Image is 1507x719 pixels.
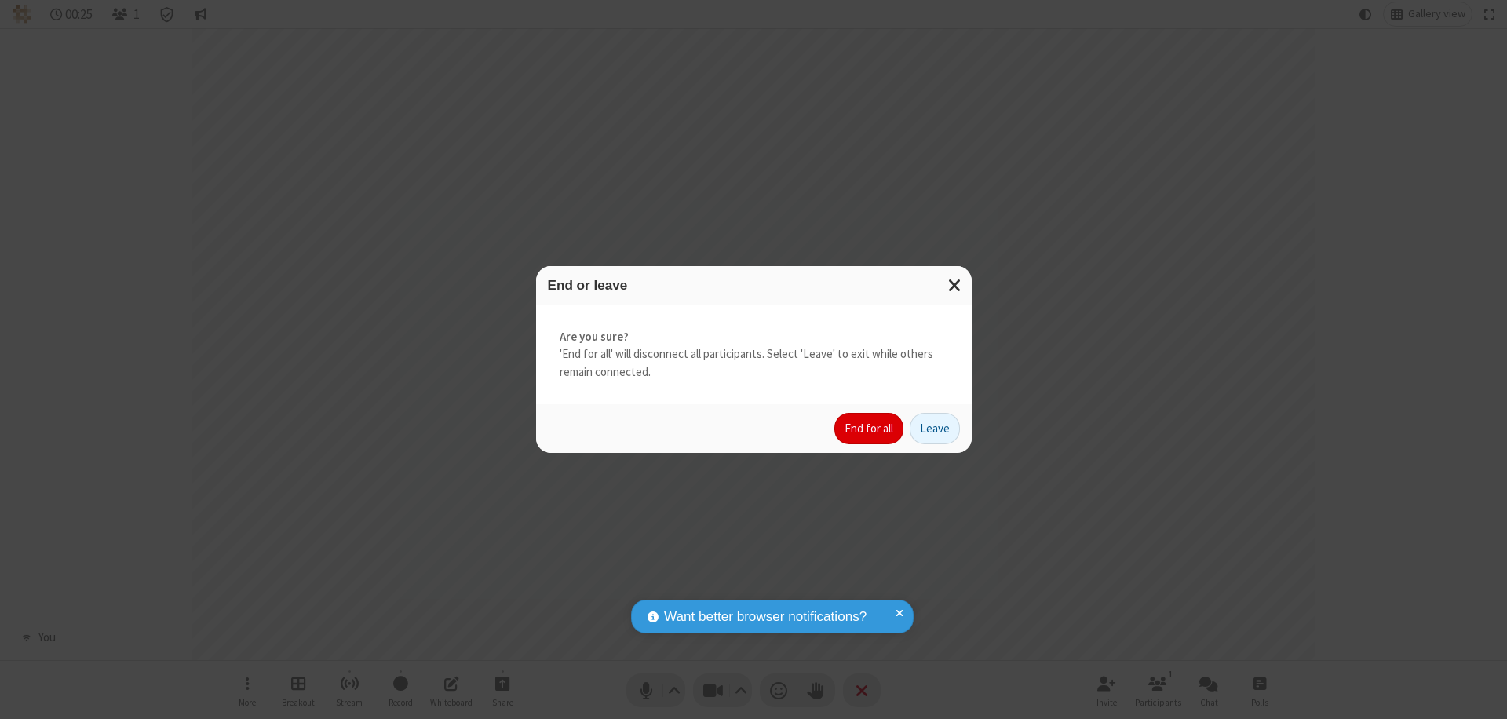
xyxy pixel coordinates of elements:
[939,266,972,305] button: Close modal
[548,278,960,293] h3: End or leave
[536,305,972,405] div: 'End for all' will disconnect all participants. Select 'Leave' to exit while others remain connec...
[910,413,960,444] button: Leave
[834,413,903,444] button: End for all
[560,328,948,346] strong: Are you sure?
[664,607,867,627] span: Want better browser notifications?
